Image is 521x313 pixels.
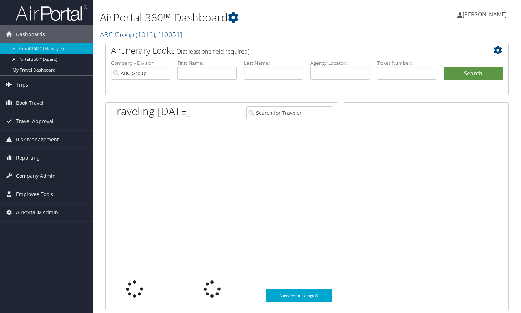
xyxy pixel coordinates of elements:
span: (at least one field required) [181,48,249,55]
span: AirPortal® Admin [16,204,58,221]
label: First Name: [177,59,237,67]
label: Last Name: [244,59,303,67]
a: ABC Group [100,30,182,39]
span: Company Admin [16,167,56,185]
input: Search for Traveler [246,106,332,119]
span: Employee Tools [16,185,53,203]
span: Risk Management [16,131,59,148]
button: Search [444,67,503,81]
span: ( 1012 ) [136,30,155,39]
span: , [ 10051 ] [155,30,182,39]
label: Agency Locator: [310,59,370,67]
span: Trips [16,76,28,94]
span: Travel Approval [16,112,54,130]
img: airportal-logo.png [16,5,87,21]
label: Company - Division: [111,59,170,67]
span: [PERSON_NAME] [462,10,507,18]
span: Dashboards [16,25,45,43]
label: Ticket Number: [377,59,436,67]
h2: Airtinerary Lookup [111,44,469,57]
h1: AirPortal 360™ Dashboard [100,10,376,25]
span: Book Travel [16,94,44,112]
span: Reporting [16,149,40,167]
a: View SecurityLogic® [266,289,333,302]
h1: Traveling [DATE] [111,104,190,119]
a: [PERSON_NAME] [457,4,514,25]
